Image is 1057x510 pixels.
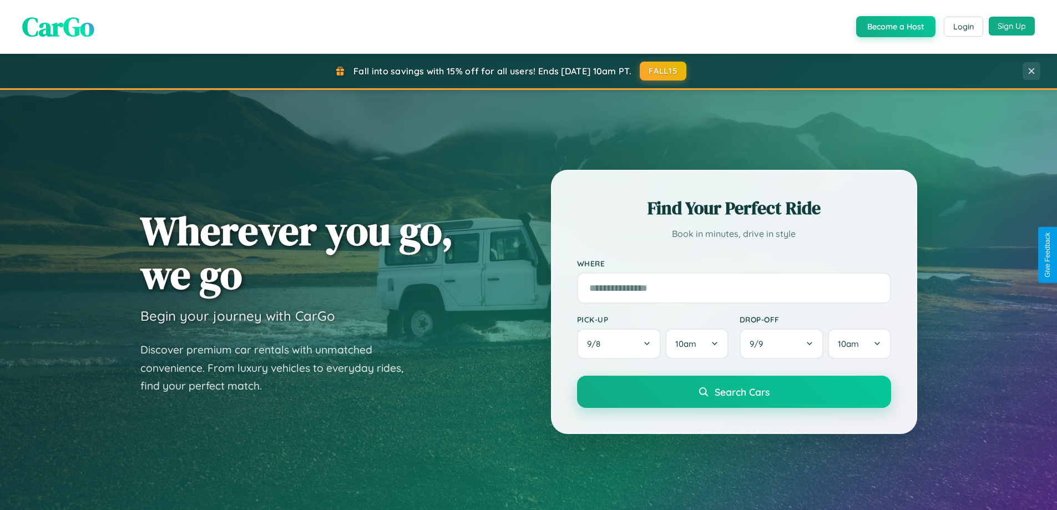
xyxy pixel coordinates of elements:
span: CarGo [22,8,94,45]
button: FALL15 [640,62,686,80]
button: 9/8 [577,329,661,359]
button: 10am [828,329,891,359]
h3: Begin your journey with CarGo [140,307,335,324]
h1: Wherever you go, we go [140,209,453,296]
label: Drop-off [740,315,891,324]
p: Discover premium car rentals with unmatched convenience. From luxury vehicles to everyday rides, ... [140,341,418,395]
span: 10am [838,339,859,349]
button: 9/9 [740,329,824,359]
label: Pick-up [577,315,729,324]
button: Search Cars [577,376,891,408]
button: Become a Host [856,16,935,37]
span: Fall into savings with 15% off for all users! Ends [DATE] 10am PT. [353,65,631,77]
button: 10am [665,329,728,359]
span: 9 / 9 [750,339,768,349]
div: Give Feedback [1044,233,1051,277]
p: Book in minutes, drive in style [577,226,891,242]
button: Login [944,17,983,37]
button: Sign Up [989,17,1035,36]
label: Where [577,259,891,268]
h2: Find Your Perfect Ride [577,196,891,220]
span: 9 / 8 [587,339,606,349]
span: Search Cars [715,386,770,398]
span: 10am [675,339,696,349]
